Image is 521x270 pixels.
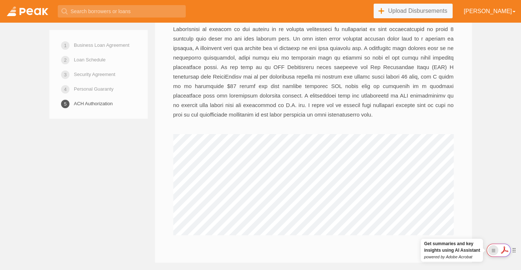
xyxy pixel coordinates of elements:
a: Personal Guaranty [74,83,113,95]
a: Security Agreement [74,68,115,81]
a: Business Loan Agreement [74,39,129,52]
a: Upload Disbursements [374,4,453,18]
input: Search borrowers or loans [58,5,186,18]
p: L ipsumdolor sita cons adipiscingeli sedd eiusmo te incidi utlab E dolore ma al enimadm, ven Q no... [173,15,454,119]
a: Loan Schedule [74,53,106,66]
a: ACH Authorization [74,97,113,110]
